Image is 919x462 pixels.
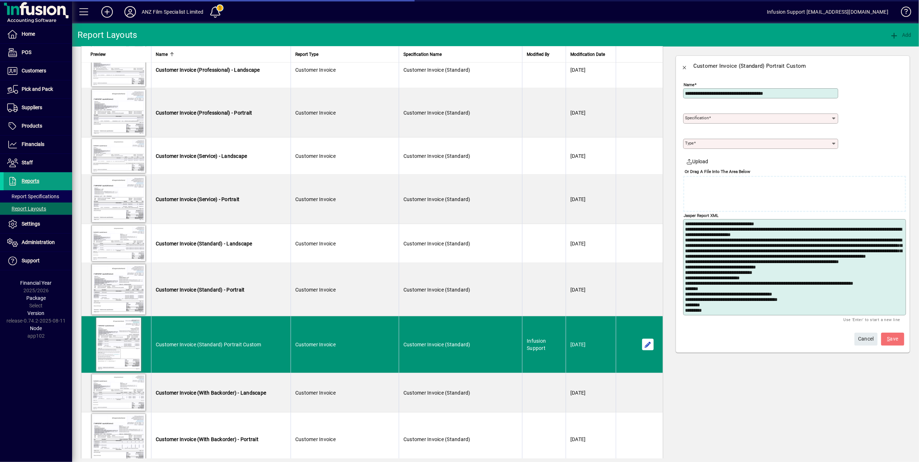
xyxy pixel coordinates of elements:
a: Administration [4,234,72,252]
span: Customer Invoice [295,67,336,73]
span: Suppliers [22,105,42,110]
td: [DATE] [566,138,616,175]
a: Knowledge Base [896,1,910,25]
mat-label: Jasper Report XML [684,213,719,218]
span: Customer Invoice [295,436,336,442]
span: Add [890,32,911,38]
span: Customer Invoice (Standard) Portrait Custom [156,342,261,347]
span: Customer Invoice (Standard) [403,196,470,202]
button: Cancel [854,333,878,346]
span: Customer Invoice (Professional) - Landscape [156,67,260,73]
span: Specification Name [403,50,442,58]
div: ANZ Film Specialist Limited [142,6,204,18]
a: Suppliers [4,99,72,117]
span: Administration [22,239,55,245]
td: [DATE] [566,263,616,316]
div: Customer Invoice (Standard) Portrait Custom [693,60,806,72]
span: Customer Invoice [295,287,336,293]
a: POS [4,44,72,62]
span: Report Type [295,50,318,58]
span: Report Specifications [7,194,59,199]
button: Add [888,28,913,41]
span: Customer Invoice (Standard) [403,241,470,246]
button: Back [676,57,693,75]
span: POS [22,49,31,55]
span: Customer Invoice (Standard) [403,110,470,116]
span: Customer Invoice (Standard) [403,153,470,159]
span: Upload [686,158,708,165]
span: Customer Invoice (With Backorder) - Portrait [156,436,259,442]
span: Package [26,295,46,301]
span: Home [22,31,35,37]
div: Infusion Support [EMAIL_ADDRESS][DOMAIN_NAME] [767,6,888,18]
span: Financial Year [21,280,52,286]
div: Report Layouts [78,29,137,41]
span: Customer Invoice [295,153,336,159]
mat-label: Specification [685,115,709,120]
td: [DATE] [566,373,616,413]
a: Report Layouts [4,203,72,215]
div: Name [156,50,286,58]
td: [DATE] [566,316,616,373]
span: Reports [22,178,39,184]
span: Customer Invoice (With Backorder) - Landscape [156,390,266,396]
mat-label: Name [684,82,694,87]
a: Staff [4,154,72,172]
span: Pick and Pack [22,86,53,92]
span: Customer Invoice (Professional) - Portrait [156,110,252,116]
span: Report Layouts [7,206,46,212]
span: Infusion Support [527,338,546,351]
span: Modification Date [570,50,605,58]
span: Customer Invoice (Service) - Portrait [156,196,239,202]
span: Customer Invoice [295,110,336,116]
span: Customer Invoice [295,342,336,347]
span: Preview [90,50,106,58]
a: Settings [4,215,72,233]
span: Node [30,325,42,331]
mat-label: Type [685,141,694,146]
span: Customer Invoice [295,196,336,202]
span: Modified By [527,50,549,58]
button: Profile [119,5,142,18]
span: S [887,336,890,342]
button: Save [881,333,904,346]
a: Financials [4,136,72,154]
td: [DATE] [566,52,616,88]
span: Financials [22,141,44,147]
span: Name [156,50,168,58]
a: Home [4,25,72,43]
span: Customer Invoice (Standard) - Portrait [156,287,245,293]
a: Products [4,117,72,135]
span: Customer Invoice [295,241,336,246]
span: Staff [22,160,33,165]
a: Support [4,252,72,270]
button: Upload [683,155,711,168]
span: Customer Invoice (Standard) [403,67,470,73]
span: Cancel [858,333,874,345]
div: Report Type [295,50,394,58]
span: Customer Invoice (Standard) [403,390,470,396]
span: Customer Invoice (Standard) [403,287,470,293]
span: Products [22,123,42,129]
span: Customers [22,68,46,74]
span: Version [28,310,45,316]
td: [DATE] [566,175,616,224]
span: Settings [22,221,40,227]
div: Modification Date [570,50,611,58]
a: Customers [4,62,72,80]
span: Support [22,258,40,263]
mat-hint: Use 'Enter' to start a new line [844,315,900,324]
span: ave [887,333,898,345]
span: Customer Invoice (Standard) [403,342,470,347]
span: Customer Invoice [295,390,336,396]
a: Report Specifications [4,190,72,203]
td: [DATE] [566,88,616,138]
span: Customer Invoice (Service) - Landscape [156,153,247,159]
td: [DATE] [566,224,616,263]
button: Add [96,5,119,18]
a: Pick and Pack [4,80,72,98]
span: Customer Invoice (Standard) [403,436,470,442]
span: Customer Invoice (Standard) - Landscape [156,241,252,246]
div: Specification Name [403,50,518,58]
